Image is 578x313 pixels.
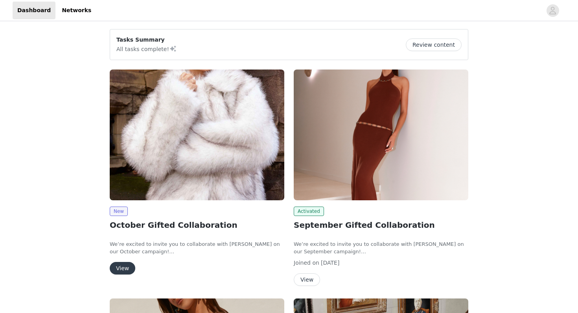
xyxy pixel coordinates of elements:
a: View [294,277,320,283]
img: Peppermayo AUS [294,70,468,200]
span: [DATE] [321,260,339,266]
button: View [294,273,320,286]
img: Peppermayo AUS [110,70,284,200]
span: New [110,207,128,216]
span: Activated [294,207,324,216]
p: All tasks complete! [116,44,177,53]
p: We’re excited to invite you to collaborate with [PERSON_NAME] on our September campaign! [294,240,468,256]
div: avatar [549,4,556,17]
a: Networks [57,2,96,19]
a: Dashboard [13,2,55,19]
button: View [110,262,135,275]
p: We’re excited to invite you to collaborate with [PERSON_NAME] on our October campaign! [110,240,284,256]
button: Review content [406,38,462,51]
a: View [110,265,135,271]
span: Joined on [294,260,319,266]
h2: October Gifted Collaboration [110,219,284,231]
h2: September Gifted Collaboration [294,219,468,231]
p: Tasks Summary [116,36,177,44]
